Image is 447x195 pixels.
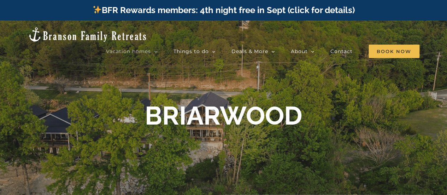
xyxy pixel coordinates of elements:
a: Contact [330,44,353,58]
a: Deals & More [231,44,275,58]
span: Deals & More [231,49,268,54]
a: About [291,44,314,58]
a: Things to do [173,44,216,58]
nav: Main Menu [106,44,419,58]
span: Contact [330,49,353,54]
a: BFR Rewards members: 4th night free in Sept (click for details) [92,5,355,15]
a: Book Now [369,44,419,58]
img: Branson Family Retreats Logo [28,27,147,42]
span: Book Now [369,45,419,58]
span: About [291,49,308,54]
img: ✨ [93,5,101,14]
a: Vacation homes [106,44,158,58]
span: Vacation homes [106,49,151,54]
h1: BRIARWOOD [145,101,302,131]
span: Things to do [173,49,209,54]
